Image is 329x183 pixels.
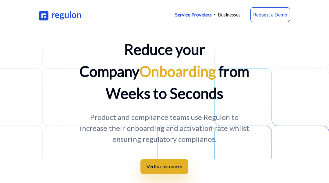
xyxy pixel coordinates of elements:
[140,63,216,80] span: Onboarding
[77,38,253,104] h1: Reduce your Company from Weeks to Seconds
[39,9,82,21] img: Regulon Logo
[140,159,188,174] button: Verify customers
[77,112,253,145] p: Product and compliance teams use Regulon to increase their onboarding and activation rate whilst ...
[250,7,290,22] a: Request a Demo
[175,11,212,18] a: Service Providers
[218,11,241,18] a: Businesses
